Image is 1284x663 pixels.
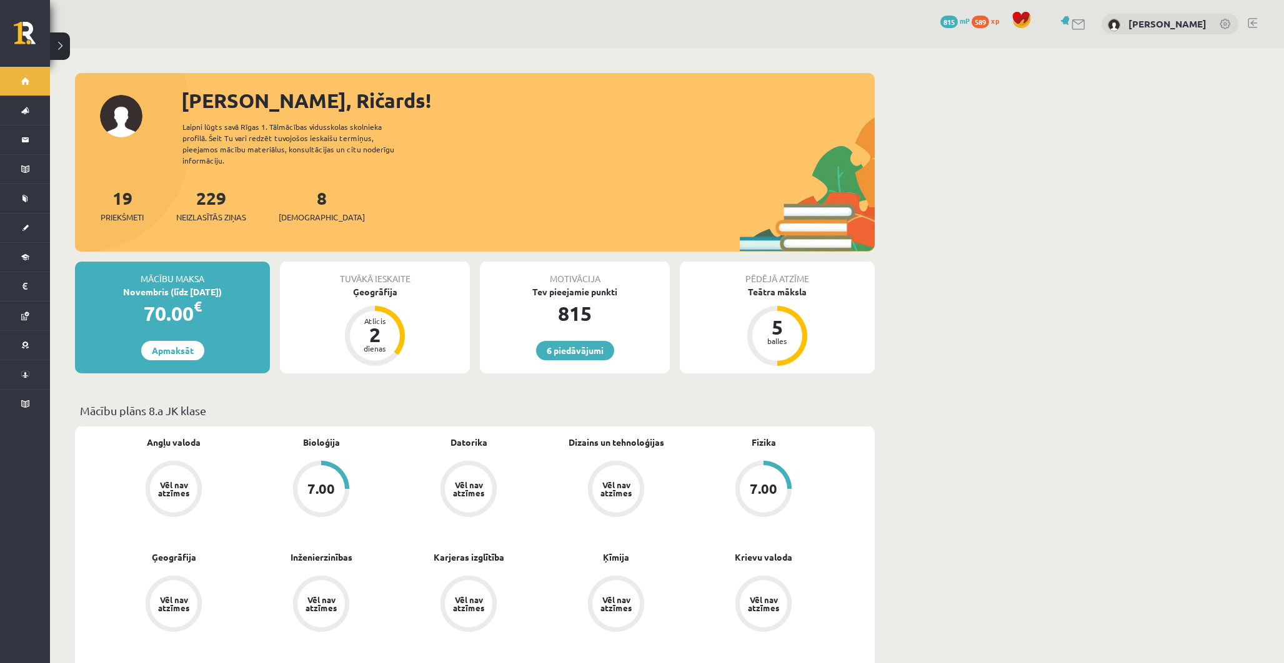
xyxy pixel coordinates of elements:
[735,551,792,564] a: Krievu valoda
[147,436,201,449] a: Angļu valoda
[680,285,875,368] a: Teātra māksla 5 balles
[80,402,870,419] p: Mācību plāns 8.a JK klase
[599,596,634,612] div: Vēl nav atzīmes
[603,551,629,564] a: Ķīmija
[940,16,970,26] a: 815 mP
[280,262,470,285] div: Tuvākā ieskaite
[356,325,394,345] div: 2
[991,16,999,26] span: xp
[434,551,504,564] a: Karjeras izglītība
[156,481,191,497] div: Vēl nav atzīmes
[75,262,270,285] div: Mācību maksa
[960,16,970,26] span: mP
[101,211,144,223] span: Priekšmeti
[14,22,50,53] a: Rīgas 1. Tālmācības vidusskola
[480,262,670,285] div: Motivācija
[75,285,270,298] div: Novembris (līdz [DATE])
[752,436,776,449] a: Fizika
[247,576,395,634] a: Vēl nav atzīmes
[480,285,670,298] div: Tev pieejamie punkti
[307,482,335,496] div: 7.00
[152,551,196,564] a: Ģeogrāfija
[356,317,394,325] div: Atlicis
[156,596,191,612] div: Vēl nav atzīmes
[279,187,365,223] a: 8[DEMOGRAPHIC_DATA]
[101,187,144,223] a: 19Priekšmeti
[395,576,542,634] a: Vēl nav atzīmes
[542,576,690,634] a: Vēl nav atzīmes
[356,345,394,352] div: dienas
[176,187,246,223] a: 229Neizlasītās ziņas
[972,16,1005,26] a: 589 xp
[480,298,670,328] div: 815
[304,596,339,612] div: Vēl nav atzīmes
[141,341,204,360] a: Apmaksāt
[194,297,202,315] span: €
[291,551,352,564] a: Inženierzinības
[279,211,365,223] span: [DEMOGRAPHIC_DATA]
[750,482,777,496] div: 7.00
[536,341,614,360] a: 6 piedāvājumi
[280,285,470,298] div: Ģeogrāfija
[542,461,690,519] a: Vēl nav atzīmes
[247,461,395,519] a: 7.00
[451,481,486,497] div: Vēl nav atzīmes
[1128,17,1207,30] a: [PERSON_NAME]
[972,16,989,28] span: 589
[759,337,796,345] div: balles
[690,576,837,634] a: Vēl nav atzīmes
[100,576,247,634] a: Vēl nav atzīmes
[569,436,664,449] a: Dizains un tehnoloģijas
[450,436,487,449] a: Datorika
[75,298,270,328] div: 70.00
[680,262,875,285] div: Pēdējā atzīme
[303,436,340,449] a: Bioloģija
[690,461,837,519] a: 7.00
[1108,19,1120,31] img: Ričards Kalniņš
[680,285,875,298] div: Teātra māksla
[395,461,542,519] a: Vēl nav atzīmes
[940,16,958,28] span: 815
[759,317,796,337] div: 5
[451,596,486,612] div: Vēl nav atzīmes
[746,596,781,612] div: Vēl nav atzīmes
[176,211,246,223] span: Neizlasītās ziņas
[599,481,634,497] div: Vēl nav atzīmes
[280,285,470,368] a: Ģeogrāfija Atlicis 2 dienas
[100,461,247,519] a: Vēl nav atzīmes
[181,86,875,115] div: [PERSON_NAME], Ričards!
[182,121,416,166] div: Laipni lūgts savā Rīgas 1. Tālmācības vidusskolas skolnieka profilā. Šeit Tu vari redzēt tuvojošo...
